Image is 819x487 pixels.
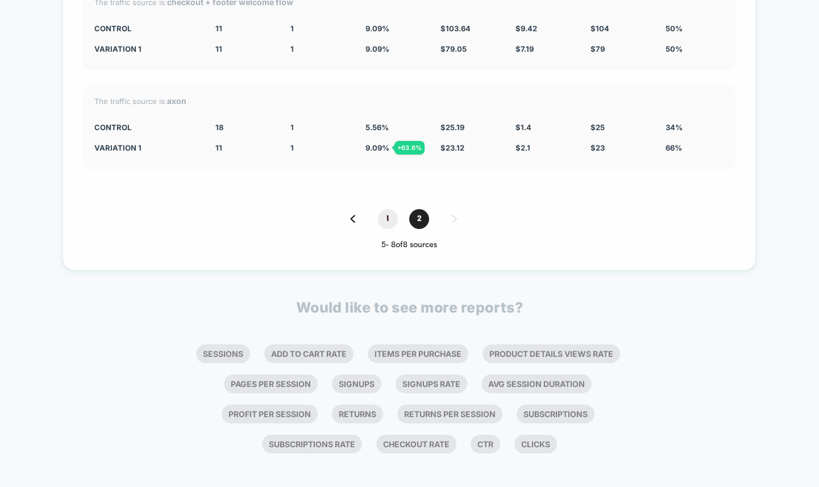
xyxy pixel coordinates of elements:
img: pagination back [350,215,355,223]
span: $ 2.1 [515,143,530,152]
li: Add To Cart Rate [264,344,354,363]
li: Items Per Purchase [368,344,468,363]
span: 11 [215,24,222,33]
span: $ 23.12 [440,143,464,152]
span: 9.09 % [365,24,389,33]
div: The traffic source is: [94,96,724,106]
span: $ 1.4 [515,123,531,132]
div: CONTROL [94,123,199,132]
div: 34% [666,123,724,132]
div: Variation 1 [94,44,199,53]
li: Ctr [471,435,500,453]
span: 5.56 % [365,123,389,132]
li: Pages Per Session [224,374,318,393]
li: Returns [332,405,383,423]
span: 1 [290,143,294,152]
span: 1 [378,209,398,229]
span: 11 [215,143,222,152]
li: Subscriptions [517,405,594,423]
li: Profit Per Session [222,405,318,423]
span: $ 25.19 [440,123,464,132]
span: $ 23 [591,143,605,152]
span: 9.09 % [365,143,389,152]
span: 9.09 % [365,44,389,53]
li: Product Details Views Rate [483,344,620,363]
li: Clicks [514,435,557,453]
div: 50% [666,24,724,33]
span: $ 103.64 [440,24,471,33]
span: $ 79 [591,44,605,53]
li: Avg Session Duration [481,374,592,393]
strong: axon [167,96,186,106]
span: $ 7.19 [515,44,534,53]
div: 50% [666,44,724,53]
span: 11 [215,44,222,53]
span: $ 25 [591,123,605,132]
div: + 63.6 % [394,141,425,155]
li: Sessions [196,344,250,363]
div: 66% [666,143,724,152]
li: Subscriptions Rate [262,435,362,453]
span: $ 9.42 [515,24,537,33]
span: $ 79.05 [440,44,467,53]
div: Variation 1 [94,143,199,152]
span: 18 [215,123,223,132]
span: 1 [290,24,294,33]
span: $ 104 [591,24,609,33]
div: 5 - 8 of 8 sources [83,240,735,250]
li: Returns Per Session [397,405,502,423]
div: CONTROL [94,24,199,33]
span: 2 [409,209,429,229]
li: Signups Rate [396,374,467,393]
p: Would like to see more reports? [296,299,523,316]
li: Checkout Rate [376,435,456,453]
span: 1 [290,44,294,53]
li: Signups [332,374,381,393]
span: 1 [290,123,294,132]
